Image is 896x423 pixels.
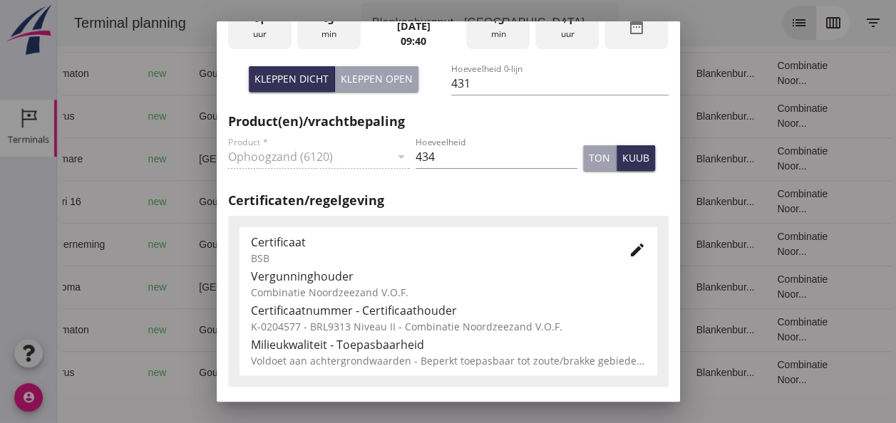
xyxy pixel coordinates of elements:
[142,194,262,209] div: Gouda
[80,52,131,95] td: new
[251,336,646,353] div: Milieukwaliteit - Toepasbaarheid
[627,95,709,137] td: Blankenbur...
[709,52,797,95] td: Combinatie Noor...
[254,71,329,86] div: Kleppen dicht
[251,234,606,251] div: Certificaat
[709,266,797,308] td: Combinatie Noor...
[448,137,520,180] td: Filling sand
[628,19,645,36] i: date_range
[80,137,131,180] td: new
[315,14,527,31] div: Blankenburgput - [GEOGRAPHIC_DATA]
[520,180,628,223] td: 18
[448,95,520,137] td: Ontzilt oph.zan...
[251,319,646,334] div: K-0204577 - BRL9313 Niveau II - Combinatie Noordzeezand V.O.F.
[142,280,262,295] div: [GEOGRAPHIC_DATA]
[448,266,520,308] td: Filling sand
[299,137,377,180] td: 434
[536,14,553,31] i: arrow_drop_down
[341,71,413,86] div: Kleppen open
[228,112,669,131] h2: Product(en)/vrachtbepaling
[617,145,655,171] button: kuub
[583,145,617,171] button: ton
[326,369,338,377] small: m3
[622,150,649,165] div: kuub
[332,198,344,207] small: m3
[733,14,751,31] i: list
[142,237,262,252] div: Gouda
[448,180,520,223] td: Ontzilt oph.zan...
[177,111,187,121] i: directions_boat
[520,52,628,95] td: 18
[299,95,377,137] td: 999
[466,4,530,49] div: min
[251,268,646,285] div: Vergunninghouder
[416,145,577,168] input: Hoeveelheid
[251,251,606,266] div: BSB
[709,95,797,137] td: Combinatie Noor...
[448,351,520,394] td: Ontzilt oph.zan...
[228,191,669,210] h2: Certificaten/regelgeving
[177,325,187,335] i: directions_boat
[326,70,338,78] small: m3
[396,19,430,33] strong: [DATE]
[332,241,344,249] small: m3
[252,282,262,292] i: directions_boat
[80,351,131,394] td: new
[228,4,292,49] div: uur
[448,52,520,95] td: Ontzilt oph.zan...
[709,351,797,394] td: Combinatie Noor...
[80,180,131,223] td: new
[326,326,338,335] small: m3
[768,14,785,31] i: calendar_view_week
[627,308,709,351] td: Blankenbur...
[627,52,709,95] td: Blankenbur...
[520,351,628,394] td: 18
[299,308,377,351] td: 672
[299,223,377,266] td: 1231
[177,68,187,78] i: directions_boat
[80,308,131,351] td: new
[335,66,418,92] button: Kleppen open
[709,137,797,180] td: Combinatie Noor...
[142,66,262,81] div: Gouda
[177,367,187,377] i: directions_boat
[80,223,131,266] td: new
[629,241,646,258] i: edit
[177,197,187,207] i: directions_boat
[251,285,646,300] div: Combinatie Noordzeezand V.O.F.
[709,308,797,351] td: Combinatie Noor...
[627,266,709,308] td: Blankenbur...
[177,239,187,249] i: directions_boat
[448,223,520,266] td: Ontzilt oph.zan...
[142,365,262,380] div: Gouda
[299,180,377,223] td: 1231
[709,223,797,266] td: Combinatie Noor...
[299,52,377,95] td: 672
[326,155,338,164] small: m3
[80,266,131,308] td: new
[251,302,646,319] div: Certificaatnummer - Certificaathouder
[589,150,610,165] div: ton
[326,283,338,292] small: m3
[252,154,262,164] i: directions_boat
[808,14,825,31] i: filter_list
[299,351,377,394] td: 999
[451,72,669,95] input: Hoeveelheid 0-lijn
[142,152,262,167] div: [GEOGRAPHIC_DATA]
[80,95,131,137] td: new
[299,266,377,308] td: 994
[627,351,709,394] td: Blankenbur...
[142,109,262,124] div: Gouda
[520,308,628,351] td: 18
[326,113,338,121] small: m3
[520,137,628,180] td: 18
[448,308,520,351] td: Ontzilt oph.zan...
[249,66,335,92] button: Kleppen dicht
[520,95,628,137] td: 18
[627,223,709,266] td: Blankenbur...
[6,13,140,33] div: Terminal planning
[251,353,646,368] div: Voldoet aan achtergrondwaarden - Beperkt toepasbaar tot zoute/brakke gebieden (Niveau II)
[709,180,797,223] td: Combinatie Noor...
[627,180,709,223] td: Blankenbur...
[535,4,599,49] div: uur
